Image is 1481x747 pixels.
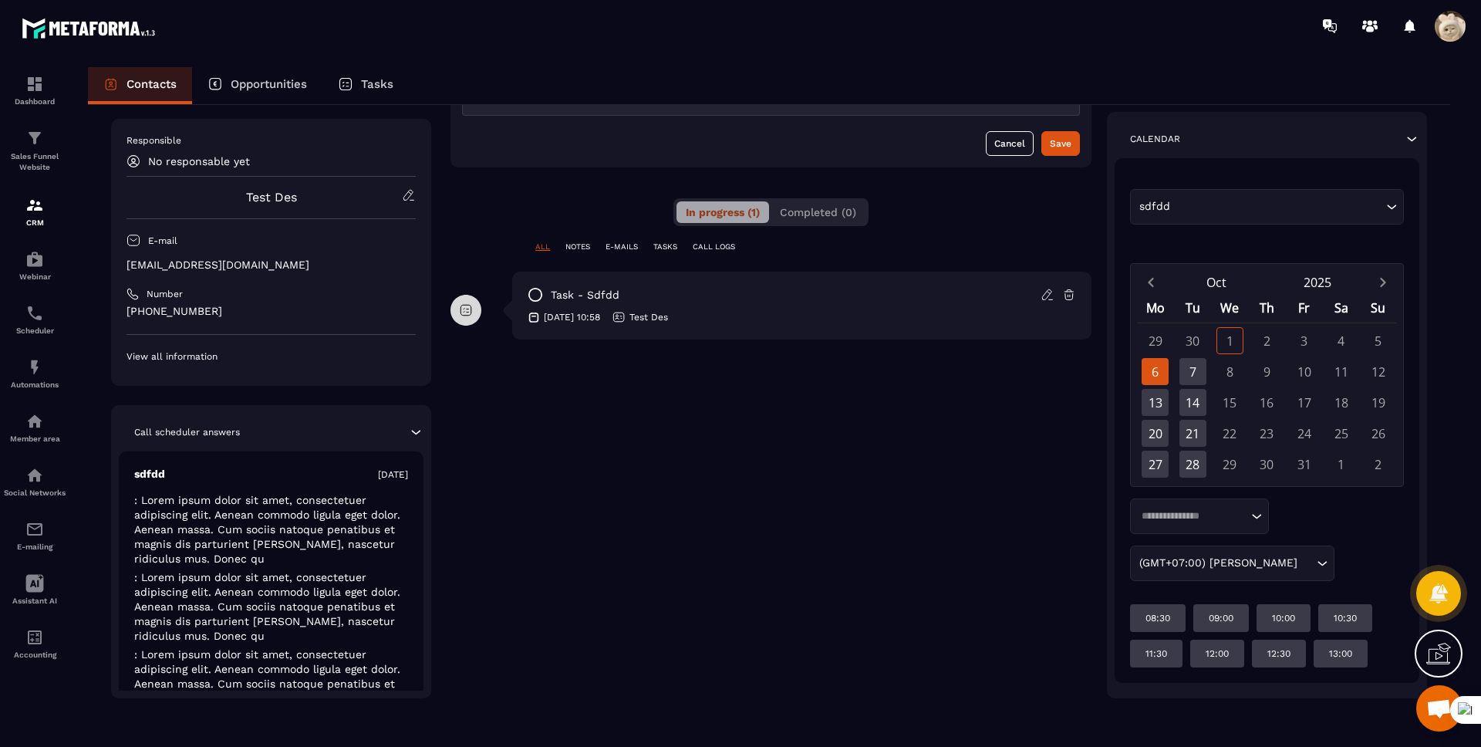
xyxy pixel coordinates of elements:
a: automationsautomationsAutomations [4,346,66,401]
div: 21 [1179,420,1206,447]
span: : Lorem ipsum dolor sit amet, consectetuer adipiscing elit. Aenean commodo ligula eget dolor. Aen... [134,494,400,565]
div: Sa [1323,296,1360,323]
p: [PHONE_NUMBER] [127,304,416,319]
img: formation [25,196,44,215]
div: 27 [1142,451,1169,478]
div: 23 [1253,420,1280,447]
button: Previous month [1137,272,1166,292]
p: Social Networks [4,488,66,497]
div: 15 [1216,389,1243,416]
p: CRM [4,218,66,227]
a: formationformationCRM [4,184,66,238]
p: 11:30 [1145,647,1167,660]
p: Calendar [1130,133,1180,145]
p: [DATE] 10:58 [544,311,600,323]
p: Opportunities [231,77,307,91]
div: 31 [1290,451,1317,478]
div: 29 [1142,327,1169,354]
p: No responsable yet [148,155,250,167]
p: 08:30 [1145,612,1170,624]
div: 9 [1253,358,1280,385]
button: Open months overlay [1166,269,1267,296]
div: Th [1248,296,1285,323]
input: Search for option [1174,198,1382,215]
img: email [25,520,44,539]
a: Tasks [322,67,409,104]
div: 11 [1328,358,1354,385]
div: 14 [1179,389,1206,416]
a: Contacts [88,67,192,104]
button: Save [1041,131,1080,156]
p: Assistant AI [4,597,66,605]
p: Responsible [127,134,416,147]
p: E-mail [148,235,177,247]
div: Tu [1174,296,1211,323]
div: 2 [1253,327,1280,354]
p: Accounting [4,651,66,659]
p: Webinar [4,272,66,281]
a: Opportunities [192,67,322,104]
p: 10:00 [1272,612,1295,624]
button: Completed (0) [771,201,865,223]
p: CALL LOGS [693,242,735,252]
p: Tasks [361,77,393,91]
p: Number [147,288,183,300]
a: Assistant AI [4,563,66,617]
div: Search for option [1130,189,1404,225]
img: automations [25,358,44,377]
p: Dashboard [4,97,66,106]
div: 16 [1253,389,1280,416]
div: Calendar days [1137,327,1397,478]
img: formation [25,129,44,147]
input: Search for option [1136,509,1247,524]
a: automationsautomationsWebinar [4,238,66,292]
img: automations [25,412,44,431]
p: task - sdfdd [551,288,619,303]
div: 2 [1365,451,1392,478]
div: 22 [1216,420,1243,447]
div: 28 [1179,451,1206,478]
span: (GMT+07:00) [PERSON_NAME] [1136,555,1301,572]
div: 5 [1365,327,1392,354]
div: Mo [1137,296,1174,323]
span: Completed (0) [780,206,856,218]
a: formationformationSales Funnel Website [4,117,66,184]
div: Su [1360,296,1397,323]
input: Search for option [1301,555,1313,572]
div: 17 [1290,389,1317,416]
p: Member area [4,434,66,443]
div: We [1211,296,1248,323]
div: 1 [1328,451,1354,478]
p: 12:00 [1206,647,1229,660]
p: Automations [4,380,66,389]
a: formationformationDashboard [4,63,66,117]
span: : Lorem ipsum dolor sit amet, consectetuer adipiscing elit. Aenean commodo ligula eget dolor. Aen... [134,648,400,719]
button: In progress (1) [676,201,769,223]
div: Search for option [1130,546,1334,581]
img: scheduler [25,304,44,323]
p: 10:30 [1334,612,1357,624]
button: Cancel [986,131,1034,156]
div: 25 [1328,420,1354,447]
div: Mở cuộc trò chuyện [1416,685,1462,732]
div: 7 [1179,358,1206,385]
div: 30 [1253,451,1280,478]
p: NOTES [565,242,590,252]
p: [EMAIL_ADDRESS][DOMAIN_NAME] [127,258,416,272]
p: 13:00 [1329,647,1352,660]
div: 6 [1142,358,1169,385]
p: Sales Funnel Website [4,151,66,173]
div: Calendar wrapper [1137,296,1397,478]
p: 09:00 [1209,612,1233,624]
div: 4 [1328,327,1354,354]
div: 26 [1365,420,1392,447]
div: 1 [1216,327,1243,354]
div: 12 [1365,358,1392,385]
p: Contacts [127,77,177,91]
a: Test Des [246,190,297,204]
p: E-MAILS [606,242,638,252]
button: Open years overlay [1267,269,1368,296]
img: accountant [25,628,44,647]
p: Scheduler [4,326,66,335]
button: Next month [1368,272,1397,292]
